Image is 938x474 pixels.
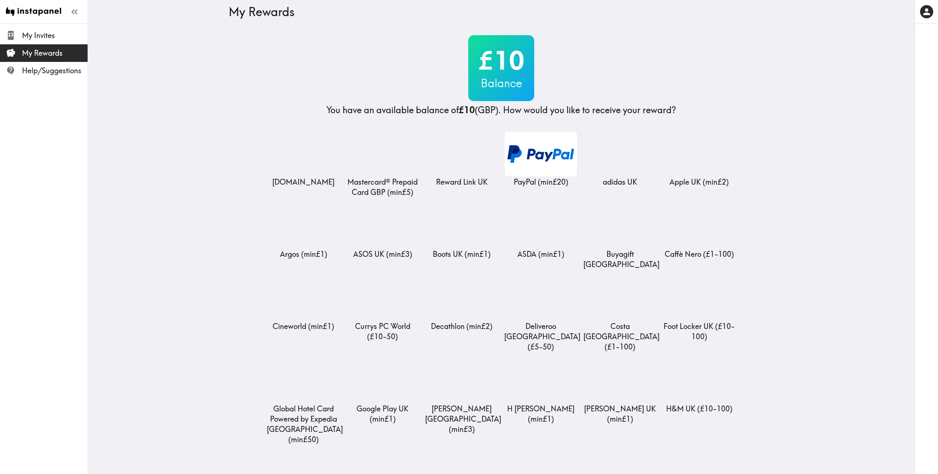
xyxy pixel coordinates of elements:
p: Buyagift [GEOGRAPHIC_DATA] [583,249,657,270]
p: [DOMAIN_NAME] [267,177,340,187]
a: Ernest Jones UK[PERSON_NAME] UK (min£1) [583,358,657,424]
h3: My Rewards [229,5,768,19]
p: [PERSON_NAME] UK ( min £1 ) [583,404,657,424]
a: Currys PC WorldCurrys PC World (£10-50) [346,275,419,342]
a: Foot Locker UKFoot Locker UK (£10-100) [662,275,736,342]
p: Boots UK ( min £1 ) [425,249,498,259]
p: Caffè Nero ( £1 - 100 ) [662,249,736,259]
p: Decathlon ( min £2 ) [425,321,498,332]
a: ASDAASDA (min£1) [504,203,577,259]
a: Apple UKApple UK (min£2) [662,131,736,187]
a: Google Play UKGoogle Play UK (min£1) [346,358,419,424]
span: Help/Suggestions [22,66,88,76]
p: Mastercard® Prepaid Card GBP ( min £5 ) [346,177,419,197]
p: Cineworld ( min £1 ) [267,321,340,332]
a: Deliveroo UKDeliveroo [GEOGRAPHIC_DATA] (£5-50) [504,275,577,352]
a: ASOS UKASOS UK (min£3) [346,203,419,259]
a: Amazon.co.uk[DOMAIN_NAME] [267,131,340,187]
a: adidas UKadidas UK [583,131,657,187]
span: My Rewards [22,48,88,58]
p: H [PERSON_NAME] ( min £1 ) [504,404,577,424]
a: Caffè NeroCaffè Nero (£1-100) [662,203,736,259]
img: PayPal [504,131,577,177]
p: ASDA ( min £1 ) [504,249,577,259]
span: My Invites [22,30,88,41]
h2: £10 [468,45,534,75]
a: Costa UKCosta [GEOGRAPHIC_DATA] (£1-100) [583,275,657,352]
a: PayPalPayPal (min£20) [504,131,577,187]
p: PayPal ( min £20 ) [504,177,577,187]
p: adidas UK [583,177,657,187]
p: ASOS UK ( min £3 ) [346,249,419,259]
h3: Balance [468,75,534,91]
a: ArgosArgos (min£1) [267,203,340,259]
a: Reward Link UKReward Link UK [425,131,498,187]
a: DecathlonDecathlon (min£2) [425,275,498,332]
b: £10 [459,104,475,115]
p: Reward Link UK [425,177,498,187]
p: [PERSON_NAME] [GEOGRAPHIC_DATA] ( min £3 ) [425,404,498,434]
a: Global Hotel Card Powered by Expedia UKGlobal Hotel Card Powered by Expedia [GEOGRAPHIC_DATA] (mi... [267,358,340,445]
p: Apple UK ( min £2 ) [662,177,736,187]
p: Foot Locker UK ( £10 - 100 ) [662,321,736,342]
p: Currys PC World ( £10 - 50 ) [346,321,419,342]
p: Google Play UK ( min £1 ) [346,404,419,424]
p: Costa [GEOGRAPHIC_DATA] ( £1 - 100 ) [583,321,657,352]
p: Global Hotel Card Powered by Expedia [GEOGRAPHIC_DATA] ( min £50 ) [267,404,340,445]
a: H Samuel UKH [PERSON_NAME] (min£1) [504,358,577,424]
p: Deliveroo [GEOGRAPHIC_DATA] ( £5 - 50 ) [504,321,577,352]
a: Greggs United Kingdom[PERSON_NAME] [GEOGRAPHIC_DATA] (min£3) [425,358,498,434]
p: H&M UK ( £10 - 100 ) [662,404,736,414]
a: Mastercard® Prepaid Card GBPMastercard® Prepaid Card GBP (min£5) [346,131,419,197]
a: Buyagift UKBuyagift [GEOGRAPHIC_DATA] [583,203,657,270]
a: Boots UKBoots UK (min£1) [425,203,498,259]
a: CineworldCineworld (min£1) [267,275,340,332]
p: Argos ( min £1 ) [267,249,340,259]
h4: You have an available balance of (GBP) . How would you like to receive your reward? [326,104,676,116]
a: H&M UKH&M UK (£10-100) [662,358,736,414]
